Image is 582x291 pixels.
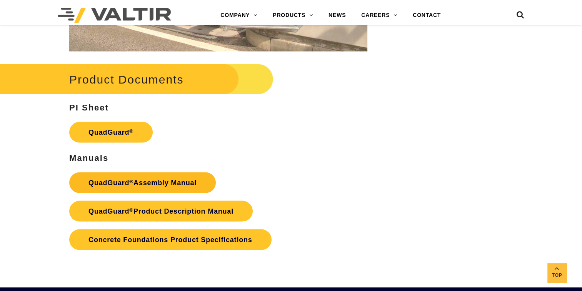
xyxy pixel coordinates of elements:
a: NEWS [321,8,354,23]
a: CAREERS [354,8,405,23]
strong: PI Sheet [69,103,109,112]
a: Concrete Foundations Product Specifications [69,229,271,250]
sup: ® [129,128,133,134]
strong: Manuals [69,153,108,163]
a: PRODUCTS [265,8,321,23]
span: Top [547,271,567,280]
img: Valtir [58,8,171,23]
a: CONTACT [405,8,449,23]
a: QuadGuard® [69,122,153,143]
a: QuadGuard®Product Description Manual [69,201,253,222]
a: COMPANY [213,8,265,23]
a: Top [547,263,567,283]
sup: ® [129,179,133,184]
sup: ® [129,207,133,213]
a: QuadGuard®Assembly Manual [69,172,216,193]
